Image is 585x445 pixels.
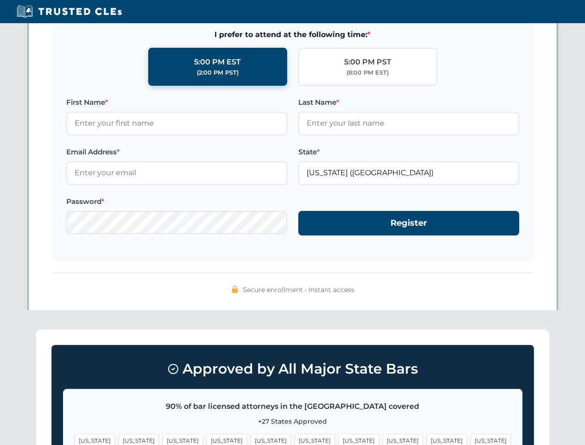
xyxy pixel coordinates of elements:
[75,416,511,426] p: +27 States Approved
[66,196,287,207] label: Password
[14,5,125,19] img: Trusted CLEs
[75,400,511,413] p: 90% of bar licensed attorneys in the [GEOGRAPHIC_DATA] covered
[66,97,287,108] label: First Name
[194,56,241,68] div: 5:00 PM EST
[298,161,519,184] input: Florida (FL)
[197,68,239,77] div: (2:00 PM PST)
[298,112,519,135] input: Enter your last name
[243,285,354,295] span: Secure enrollment • Instant access
[66,146,287,158] label: Email Address
[298,211,519,235] button: Register
[298,97,519,108] label: Last Name
[298,146,519,158] label: State
[66,161,287,184] input: Enter your email
[66,29,519,41] span: I prefer to attend at the following time:
[344,56,391,68] div: 5:00 PM PST
[231,286,239,293] img: 🔒
[346,68,389,77] div: (8:00 PM EST)
[66,112,287,135] input: Enter your first name
[63,356,522,381] h3: Approved by All Major State Bars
